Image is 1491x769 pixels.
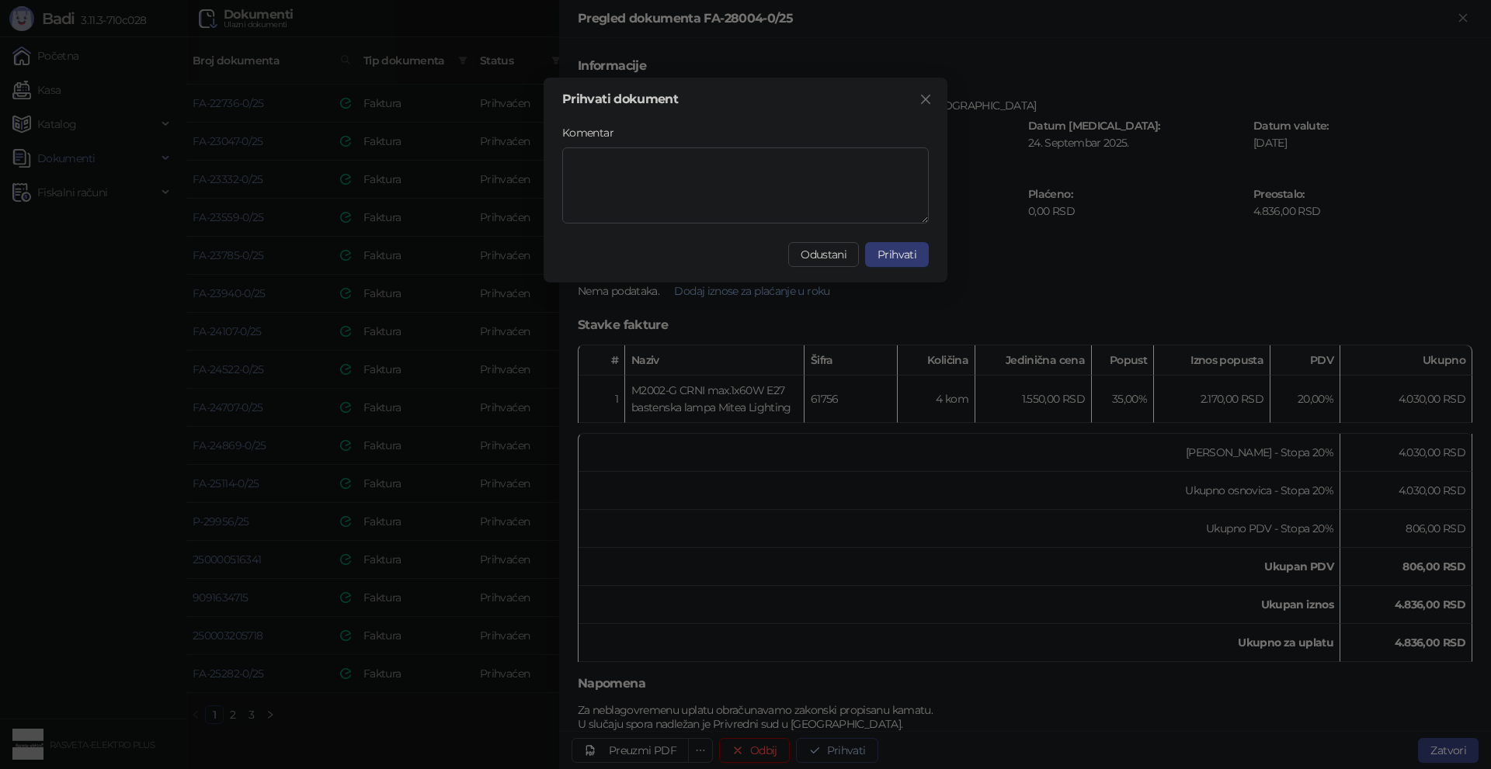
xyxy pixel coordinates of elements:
[913,87,938,112] button: Close
[919,93,932,106] span: close
[878,248,916,262] span: Prihvati
[788,242,859,267] button: Odustani
[801,248,846,262] span: Odustani
[562,93,929,106] div: Prihvati dokument
[562,147,929,223] textarea: Komentar
[913,93,938,106] span: Zatvori
[865,242,929,267] button: Prihvati
[562,124,623,141] label: Komentar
